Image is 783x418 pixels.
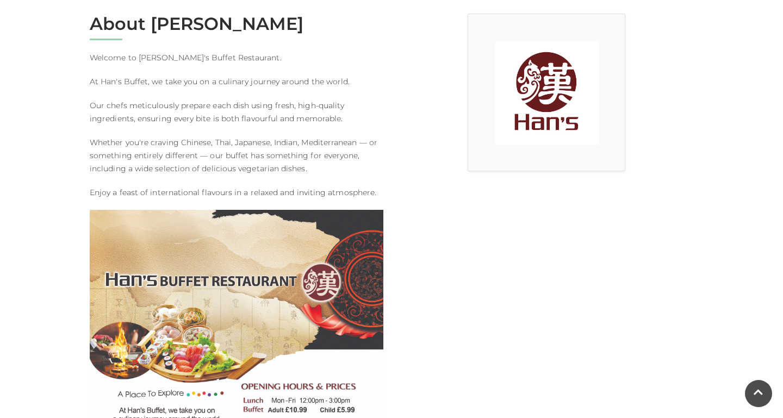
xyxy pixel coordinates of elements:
[90,75,383,88] p: At Han's Buffet, we take you on a culinary journey around the world.
[90,51,383,64] p: Welcome to [PERSON_NAME]'s Buffet Restaurant.
[90,99,383,125] p: Our chefs meticulously prepare each dish using fresh, high-quality ingredients, ensuring every bi...
[90,186,383,199] p: Enjoy a feast of international flavours in a relaxed and inviting atmosphere.
[90,136,383,175] p: Whether you're craving Chinese, Thai, Japanese, Indian, Mediterranean — or something entirely dif...
[90,14,383,34] h2: About [PERSON_NAME]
